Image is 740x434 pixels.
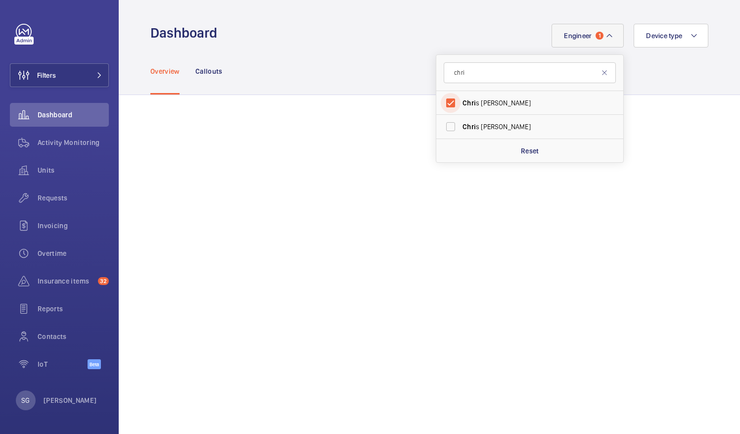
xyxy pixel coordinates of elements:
span: Chri [462,99,476,107]
button: Device type [634,24,708,48]
span: s [PERSON_NAME] [462,98,599,108]
button: Filters [10,63,109,87]
p: Reset [521,146,539,156]
span: Units [38,165,109,175]
input: Search by engineer [444,62,616,83]
span: Overtime [38,248,109,258]
span: Reports [38,304,109,314]
p: Callouts [195,66,223,76]
span: s [PERSON_NAME] [462,122,599,132]
span: Requests [38,193,109,203]
span: 32 [98,277,109,285]
span: Chri [462,123,476,131]
span: Invoicing [38,221,109,231]
span: Beta [88,359,101,369]
span: Filters [37,70,56,80]
p: [PERSON_NAME] [44,395,97,405]
p: SG [21,395,30,405]
span: Engineer [564,32,592,40]
span: Dashboard [38,110,109,120]
button: Engineer1 [552,24,624,48]
span: Insurance items [38,276,94,286]
span: IoT [38,359,88,369]
span: Device type [646,32,682,40]
p: Overview [150,66,180,76]
span: Activity Monitoring [38,138,109,147]
span: 1 [596,32,603,40]
h1: Dashboard [150,24,223,42]
span: Contacts [38,332,109,341]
